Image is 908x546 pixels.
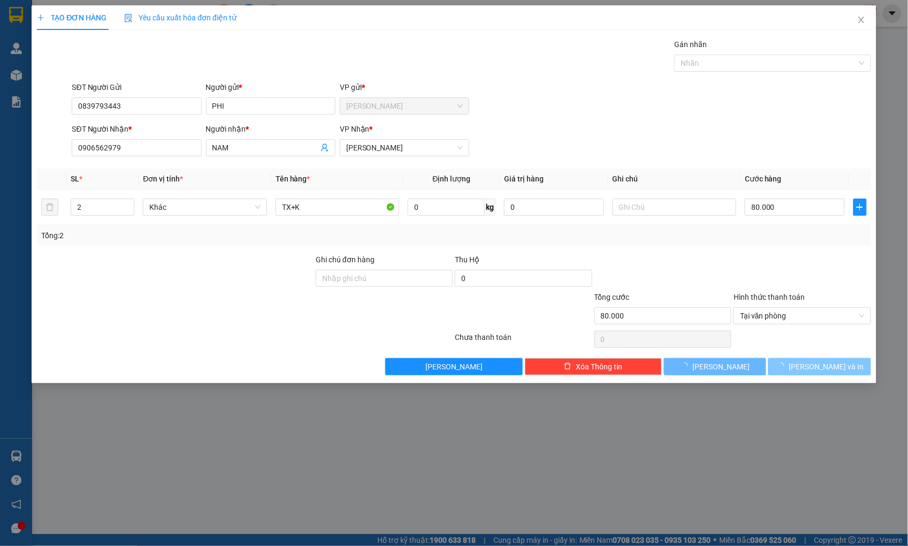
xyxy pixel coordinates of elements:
[674,40,707,49] label: Gán nhãn
[525,358,662,375] button: deleteXóa Thông tin
[594,293,630,301] span: Tổng cước
[37,14,44,21] span: plus
[433,175,471,183] span: Định lượng
[72,81,201,93] div: SĐT Người Gửi
[504,175,544,183] span: Giá trị hàng
[613,199,736,216] input: Ghi Chú
[41,230,350,241] div: Tổng: 2
[316,255,375,264] label: Ghi chú đơn hàng
[276,175,310,183] span: Tên hàng
[23,71,138,80] span: ----------------------------------------------
[745,175,782,183] span: Cước hàng
[455,255,479,264] span: Thu Hộ
[81,62,118,67] span: ĐT: 0898395539
[454,331,593,350] div: Chưa thanh toán
[425,361,483,373] span: [PERSON_NAME]
[340,125,370,133] span: VP Nhận
[143,175,183,183] span: Đơn vị tính
[276,199,399,216] input: VD: Bàn, Ghế
[346,140,463,156] span: Phạm Ngũ Lão
[681,362,692,370] span: loading
[124,14,133,22] img: icon
[4,35,66,40] span: VP Gửi: [PERSON_NAME]
[346,98,463,114] span: Cam Đức
[854,203,866,211] span: plus
[664,358,766,375] button: [PERSON_NAME]
[4,43,69,59] span: ĐC: 449 Trường Chinh Cam Đức [PERSON_NAME][GEOGRAPHIC_DATA]
[71,175,79,183] span: SL
[564,362,571,371] span: delete
[81,45,142,56] span: ĐC: [STREET_ADDRESS][PERSON_NAME]
[63,13,127,23] strong: [PERSON_NAME]
[777,362,789,370] span: loading
[485,199,495,216] span: kg
[124,13,237,22] span: Yêu cầu xuất hóa đơn điện tử
[149,199,260,215] span: Khác
[206,123,335,135] div: Người nhận
[206,81,335,93] div: Người gửi
[321,143,329,152] span: user-add
[846,5,876,35] button: Close
[734,293,805,301] label: Hình thức thanh toán
[576,361,622,373] span: Xóa Thông tin
[37,13,106,22] span: TẠO ĐƠN HÀNG
[4,4,31,31] img: logo
[340,81,469,93] div: VP gửi
[504,199,604,216] input: 0
[857,16,866,24] span: close
[789,361,864,373] span: [PERSON_NAME] và In
[385,358,522,375] button: [PERSON_NAME]
[81,35,123,40] span: VP Nhận: Quận 5
[316,270,453,287] input: Ghi chú đơn hàng
[768,358,871,375] button: [PERSON_NAME] và In
[740,308,864,324] span: Tại văn phòng
[72,123,201,135] div: SĐT Người Nhận
[608,169,741,189] th: Ghi chú
[4,62,40,67] span: ĐT:0905000767
[853,199,867,216] button: plus
[692,361,750,373] span: [PERSON_NAME]
[41,199,58,216] button: delete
